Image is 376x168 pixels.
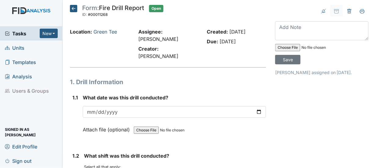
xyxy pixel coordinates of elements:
span: #00011268 [88,12,108,17]
span: What date was this drill conducted? [83,95,168,101]
a: Tasks [5,30,40,37]
strong: Creator: [138,46,159,52]
div: Fire Drill Report [82,5,144,18]
span: What shift was this drill conducted? [84,153,169,159]
label: 1.1 [72,94,78,101]
strong: Assignee: [138,29,162,35]
span: [DATE] [229,29,246,35]
label: Attach file (optional) [83,123,132,133]
strong: Created: [207,29,228,35]
span: Edit Profile [5,142,37,151]
span: Templates [5,57,36,67]
strong: Due: [207,38,218,45]
span: Sign out [5,156,31,166]
input: Save [275,55,301,64]
h1: 1. Drill Information [70,77,266,87]
span: ID: [82,12,87,17]
span: Signed in as [PERSON_NAME] [5,127,58,137]
a: Green Tee [93,29,117,35]
span: Analysis [5,72,32,81]
label: 1.2 [72,152,79,159]
span: [PERSON_NAME] [138,53,178,59]
span: Open [149,5,163,12]
span: Units [5,43,24,52]
span: [PERSON_NAME] [138,36,178,42]
span: Form: [82,4,99,12]
strong: Location: [70,29,92,35]
span: [DATE] [220,38,236,45]
p: [PERSON_NAME] assigned on [DATE]. [275,69,369,76]
button: New [40,29,58,38]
